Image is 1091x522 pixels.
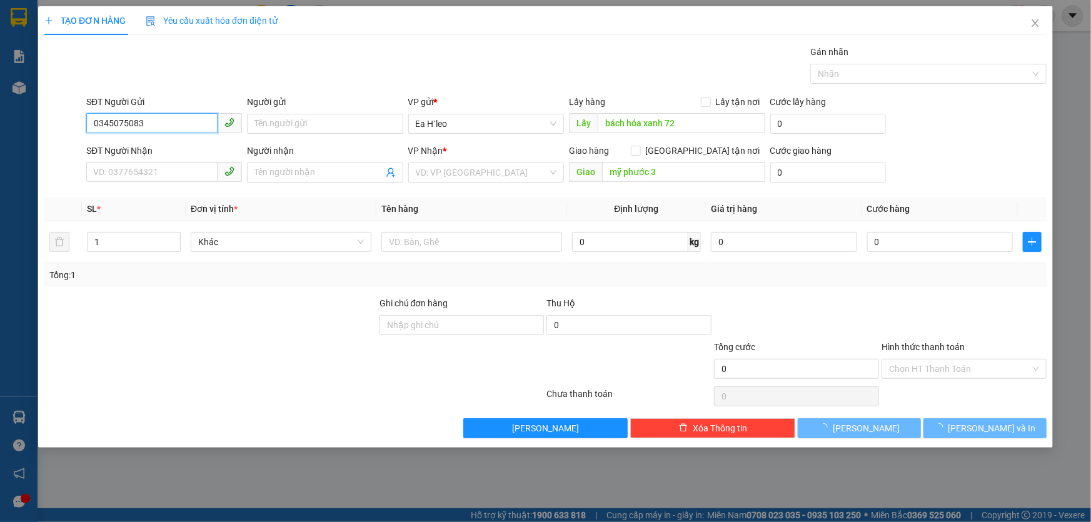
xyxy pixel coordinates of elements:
[381,232,562,252] input: VD: Bàn, Ghế
[1030,18,1040,28] span: close
[798,418,921,438] button: [PERSON_NAME]
[1023,232,1042,252] button: plus
[49,232,69,252] button: delete
[711,95,765,109] span: Lấy tận nơi
[49,268,421,282] div: Tổng: 1
[1023,237,1041,247] span: plus
[408,146,443,156] span: VP Nhận
[191,204,238,214] span: Đơn vị tính
[867,204,910,214] span: Cước hàng
[146,16,156,26] img: icon
[380,298,448,308] label: Ghi chú đơn hàng
[602,162,765,182] input: Dọc đường
[247,95,403,109] div: Người gửi
[86,95,242,109] div: SĐT Người Gửi
[146,16,278,26] span: Yêu cầu xuất hóa đơn điện tử
[224,118,234,128] span: phone
[87,204,97,214] span: SL
[615,204,659,214] span: Định lượng
[810,47,848,57] label: Gán nhãn
[546,387,713,409] div: Chưa thanh toán
[569,97,605,107] span: Lấy hàng
[770,97,827,107] label: Cước lấy hàng
[512,421,579,435] span: [PERSON_NAME]
[948,421,1036,435] span: [PERSON_NAME] và In
[569,113,598,133] span: Lấy
[833,421,900,435] span: [PERSON_NAME]
[380,315,545,335] input: Ghi chú đơn hàng
[770,114,886,134] input: Cước lấy hàng
[711,232,857,252] input: 0
[693,421,747,435] span: Xóa Thông tin
[688,232,701,252] span: kg
[679,423,688,433] span: delete
[416,114,556,133] span: Ea H`leo
[630,418,795,438] button: deleteXóa Thông tin
[569,146,609,156] span: Giao hàng
[819,423,833,432] span: loading
[935,423,948,432] span: loading
[408,95,564,109] div: VP gửi
[641,144,765,158] span: [GEOGRAPHIC_DATA] tận nơi
[770,146,832,156] label: Cước giao hàng
[714,342,755,352] span: Tổng cước
[44,16,53,25] span: plus
[386,168,396,178] span: user-add
[44,16,126,26] span: TẠO ĐƠN HÀNG
[198,233,364,251] span: Khác
[381,204,418,214] span: Tên hàng
[463,418,628,438] button: [PERSON_NAME]
[923,418,1047,438] button: [PERSON_NAME] và In
[598,113,765,133] input: Dọc đường
[882,342,965,352] label: Hình thức thanh toán
[86,144,242,158] div: SĐT Người Nhận
[247,144,403,158] div: Người nhận
[546,298,575,308] span: Thu Hộ
[711,204,757,214] span: Giá trị hàng
[770,163,886,183] input: Cước giao hàng
[1018,6,1053,41] button: Close
[224,166,234,176] span: phone
[569,162,602,182] span: Giao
